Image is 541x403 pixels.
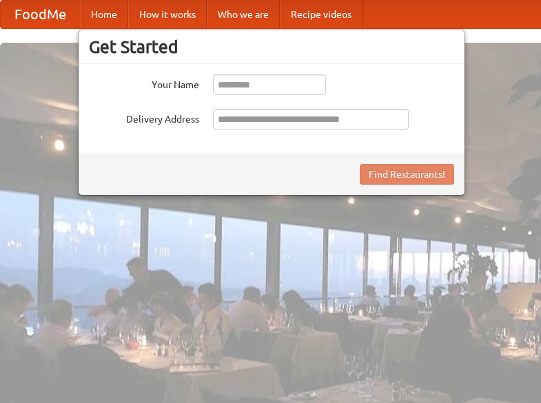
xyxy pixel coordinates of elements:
[128,1,207,28] a: How it works
[80,1,128,28] a: Home
[1,1,80,28] a: FoodMe
[89,37,454,57] h3: Get Started
[207,1,280,28] a: Who we are
[89,109,199,126] label: Delivery Address
[89,74,199,92] label: Your Name
[280,1,363,28] a: Recipe videos
[360,164,454,185] button: Find Restaurants!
